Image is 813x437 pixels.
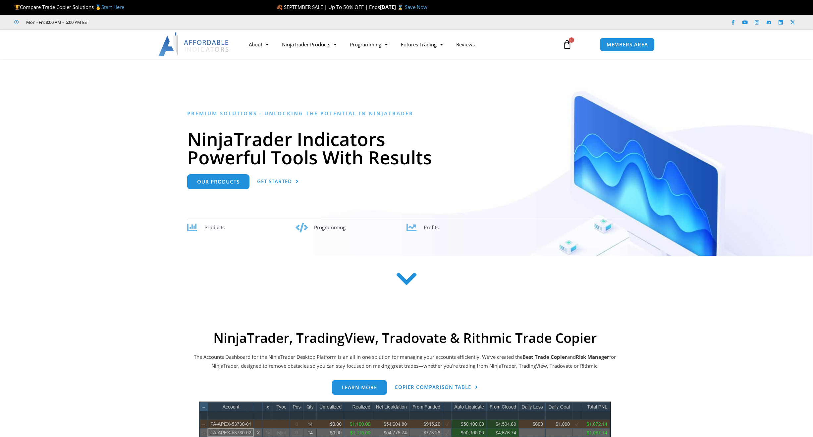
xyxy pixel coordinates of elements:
[395,385,471,390] span: Copier Comparison Table
[101,4,124,10] a: Start Here
[193,353,617,371] p: The Accounts Dashboard for the NinjaTrader Desktop Platform is an all in one solution for managin...
[314,224,346,231] span: Programming
[424,224,439,231] span: Profits
[25,18,89,26] span: Mon - Fri: 8:00 AM – 6:00 PM EST
[522,354,567,360] b: Best Trade Copier
[15,5,20,10] img: 🏆
[204,224,225,231] span: Products
[257,179,292,184] span: Get Started
[380,4,405,10] strong: [DATE] ⌛
[405,4,427,10] a: Save Now
[450,37,481,52] a: Reviews
[187,174,249,189] a: Our Products
[242,37,275,52] a: About
[607,42,648,47] span: MEMBERS AREA
[14,4,124,10] span: Compare Trade Copier Solutions 🥇
[394,37,450,52] a: Futures Trading
[193,330,617,346] h2: NinjaTrader, TradingView, Tradovate & Rithmic Trade Copier
[242,37,555,52] nav: Menu
[275,37,343,52] a: NinjaTrader Products
[257,174,299,189] a: Get Started
[187,110,626,117] h6: Premium Solutions - Unlocking the Potential in NinjaTrader
[553,35,582,54] a: 0
[569,37,574,43] span: 0
[576,354,609,360] strong: Risk Manager
[276,4,380,10] span: 🍂 SEPTEMBER SALE | Up To 50% OFF | Ends
[395,380,478,395] a: Copier Comparison Table
[187,130,626,166] h1: NinjaTrader Indicators Powerful Tools With Results
[197,179,240,184] span: Our Products
[600,38,655,51] a: MEMBERS AREA
[342,385,377,390] span: Learn more
[158,32,230,56] img: LogoAI
[343,37,394,52] a: Programming
[98,19,198,26] iframe: Customer reviews powered by Trustpilot
[332,380,387,395] a: Learn more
